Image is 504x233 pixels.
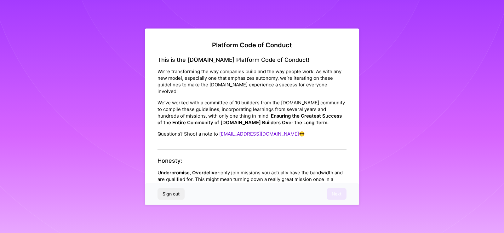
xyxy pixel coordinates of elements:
[163,191,180,197] span: Sign out
[157,56,346,63] h4: This is the [DOMAIN_NAME] Platform Code of Conduct!
[157,131,346,137] p: Questions? Shoot a note to 😎
[157,188,185,200] button: Sign out
[157,99,346,126] p: We’ve worked with a committee of 10 builders from the [DOMAIN_NAME] community to compile these gu...
[157,113,342,125] strong: Ensuring the Greatest Success of the Entire Community of [DOMAIN_NAME] Builders Over the Long Term.
[157,169,346,189] p: only join missions you actually have the bandwidth and are qualified for. This might mean turning...
[219,131,299,137] a: [EMAIL_ADDRESS][DOMAIN_NAME]
[157,68,346,95] p: We’re transforming the way companies build and the way people work. As with any new model, especi...
[157,169,220,175] strong: Underpromise, Overdeliver:
[157,157,346,164] h4: Honesty:
[157,41,346,49] h2: Platform Code of Conduct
